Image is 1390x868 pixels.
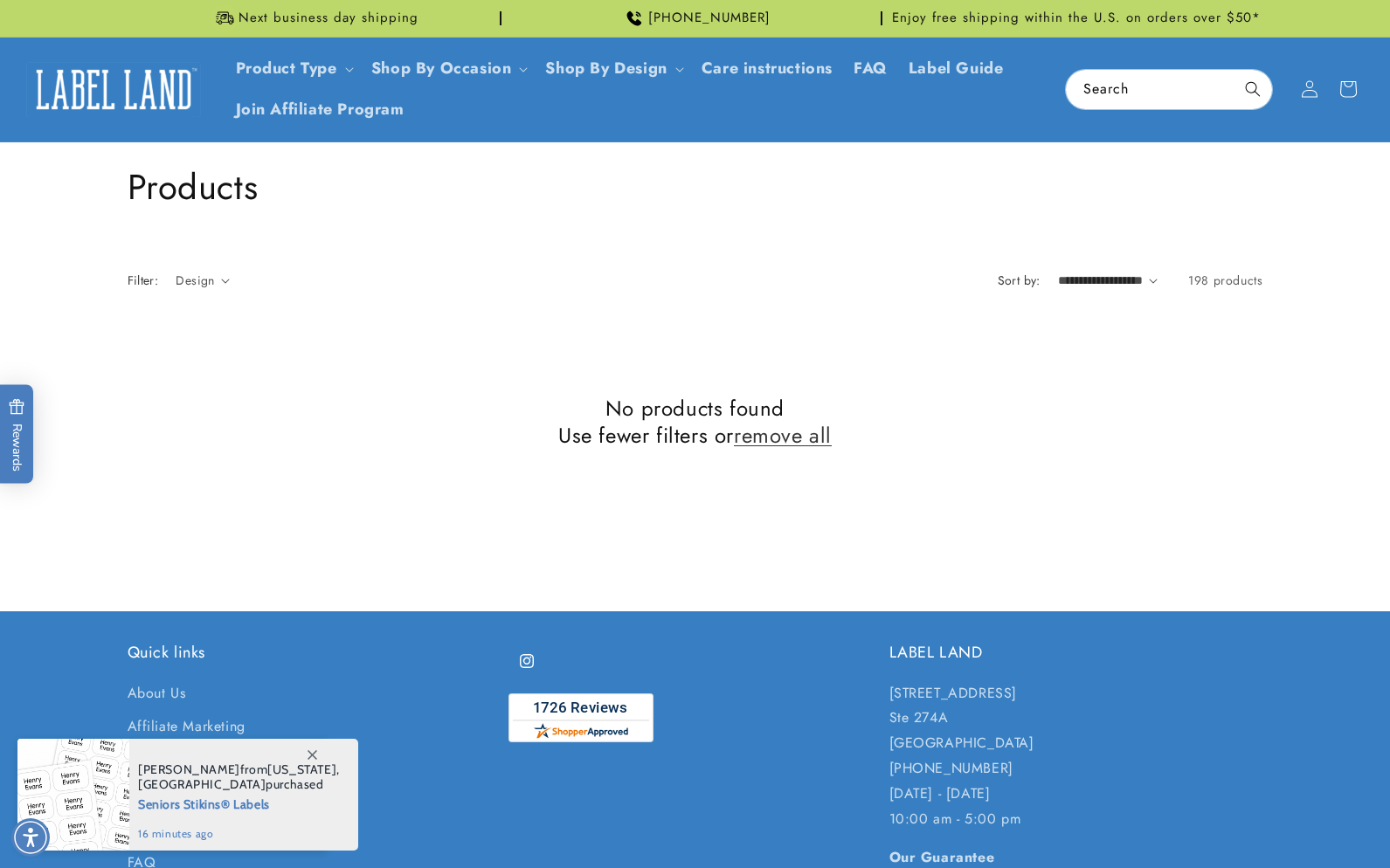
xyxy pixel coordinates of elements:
label: Sort by: [998,272,1041,289]
h2: Filter: [128,272,159,290]
summary: Design (0 selected) [176,272,230,290]
h2: LABEL LAND [889,643,1263,663]
span: [GEOGRAPHIC_DATA] [138,776,266,792]
a: About Us [128,681,186,711]
span: Label Guide [909,59,1004,79]
a: Label Land [20,56,208,123]
span: Enjoy free shipping within the U.S. on orders over $50* [892,10,1261,27]
span: from , purchased [138,762,340,792]
span: [PHONE_NUMBER] [648,10,771,27]
span: Care instructions [702,59,833,79]
a: Label Guide [898,48,1014,89]
a: Shop By Design [545,57,667,79]
span: Next business day shipping [239,10,418,27]
h1: Products [128,164,1263,210]
p: [STREET_ADDRESS] Ste 274A [GEOGRAPHIC_DATA] [PHONE_NUMBER] [DATE] - [DATE] 10:00 am - 5:00 pm [889,681,1263,832]
a: remove all [734,422,832,449]
button: Search [1234,70,1272,108]
h2: No products found Use fewer filters or [128,395,1263,449]
span: 198 products [1188,272,1262,289]
span: [US_STATE] [267,761,336,777]
div: Accessibility Menu [11,818,50,857]
strong: Our Guarantee [889,847,995,867]
a: Affiliate Marketing [128,710,245,744]
span: Design [176,272,214,289]
span: Rewards [9,399,25,472]
span: [PERSON_NAME] [138,761,240,777]
img: Customer Reviews [508,693,654,742]
span: Join Affiliate Program [236,100,405,120]
a: Care instructions [691,48,843,89]
h2: Quick links [128,643,501,663]
summary: Product Type [225,48,361,89]
span: Shop By Occasion [371,59,512,79]
a: Product Type [236,57,337,79]
summary: Shop By Occasion [361,48,536,89]
a: FAQ [843,48,898,89]
span: FAQ [854,59,888,79]
a: Join Affiliate Program [225,89,415,130]
img: Label Land [26,62,201,116]
summary: Shop By Design [535,48,690,89]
